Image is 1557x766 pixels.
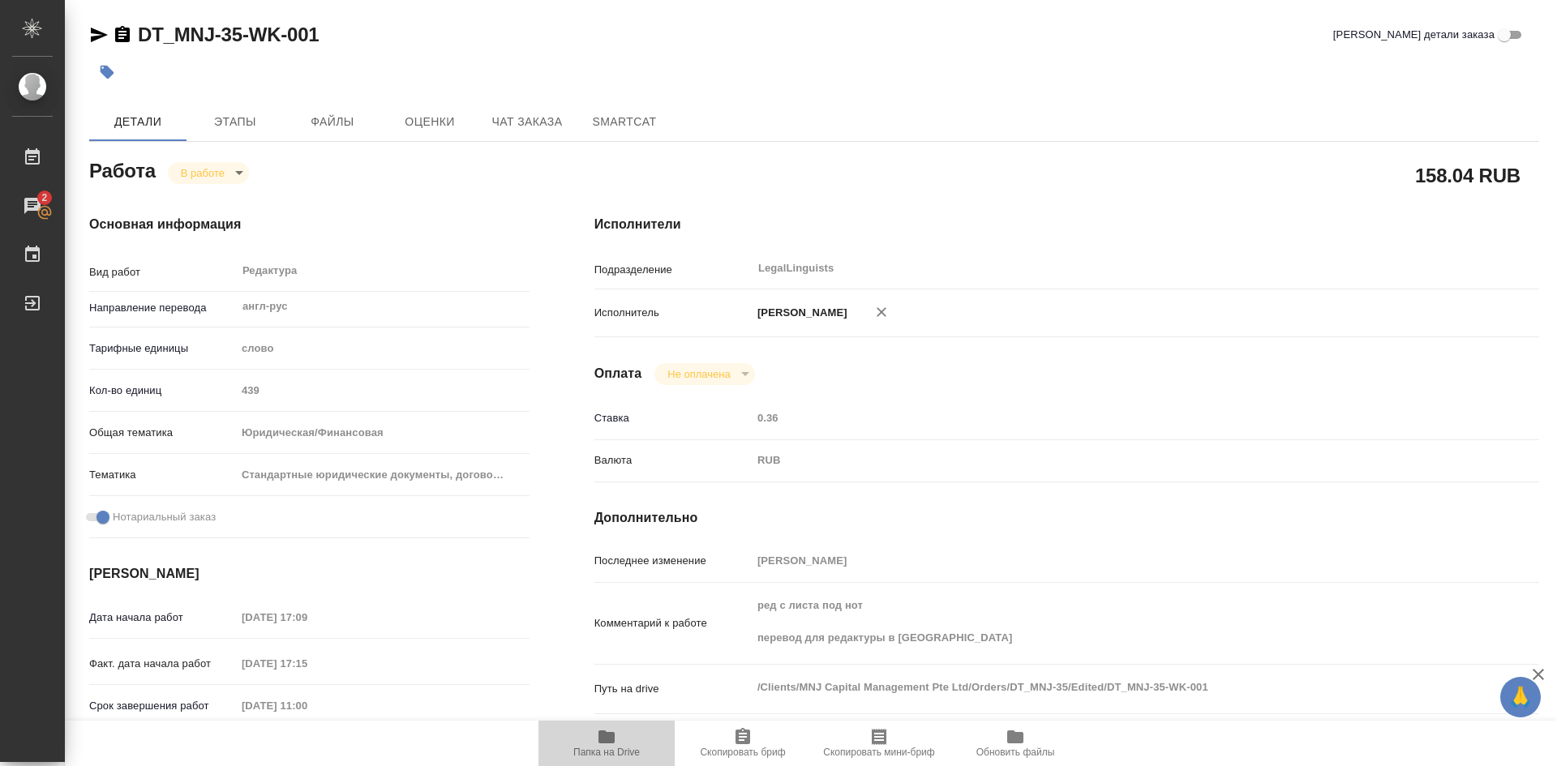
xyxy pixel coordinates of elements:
div: RUB [752,447,1460,474]
p: Срок завершения работ [89,698,236,714]
p: Валюта [594,452,752,469]
span: [PERSON_NAME] детали заказа [1333,27,1495,43]
h4: [PERSON_NAME] [89,564,530,584]
input: Пустое поле [752,406,1460,430]
button: Скопировать ссылку [113,25,132,45]
button: Не оплачена [663,367,735,381]
span: Чат заказа [488,112,566,132]
input: Пустое поле [236,379,530,402]
button: Удалить исполнителя [864,294,899,330]
span: Обновить файлы [976,747,1055,758]
a: DT_MNJ-35-WK-001 [138,24,320,45]
p: [PERSON_NAME] [752,305,847,321]
span: Скопировать бриф [700,747,785,758]
h4: Дополнительно [594,508,1539,528]
button: Скопировать ссылку для ЯМессенджера [89,25,109,45]
p: Ставка [594,410,752,426]
span: SmartCat [585,112,663,132]
span: Папка на Drive [573,747,640,758]
button: Скопировать мини-бриф [811,721,947,766]
p: Кол-во единиц [89,383,236,399]
span: Этапы [196,112,274,132]
span: Нотариальный заказ [113,509,216,525]
p: Последнее изменение [594,553,752,569]
p: Направление перевода [89,300,236,316]
span: Файлы [294,112,371,132]
a: 2 [4,186,61,226]
input: Пустое поле [752,549,1460,572]
div: В работе [654,363,754,385]
span: Детали [99,112,177,132]
span: 2 [32,190,57,206]
p: Подразделение [594,262,752,278]
div: В работе [168,162,249,184]
span: Оценки [391,112,469,132]
button: Обновить файлы [947,721,1083,766]
input: Пустое поле [236,606,378,629]
p: Тематика [89,467,236,483]
button: В работе [176,166,229,180]
span: 🙏 [1507,680,1534,714]
h4: Основная информация [89,215,530,234]
p: Общая тематика [89,425,236,441]
p: Тарифные единицы [89,340,236,357]
div: слово [236,335,530,362]
h2: 158.04 RUB [1415,161,1521,189]
p: Комментарий к работе [594,615,752,631]
input: Пустое поле [236,694,378,717]
span: Скопировать мини-бриф [823,747,934,758]
textarea: /Clients/MNJ Capital Management Pte Ltd/Orders/DT_MNJ-35/Edited/DT_MNJ-35-WK-001 [752,674,1460,701]
div: Стандартные юридические документы, договоры, уставы [236,461,530,489]
p: Вид работ [89,264,236,280]
button: 🙏 [1500,677,1541,717]
textarea: ред с листа под нот перевод для редактуры в [GEOGRAPHIC_DATA] [752,592,1460,652]
input: Пустое поле [236,652,378,675]
p: Исполнитель [594,305,752,321]
div: Юридическая/Финансовая [236,419,530,447]
p: Путь на drive [594,681,752,697]
button: Папка на Drive [538,721,675,766]
h2: Работа [89,155,156,184]
h4: Исполнители [594,215,1539,234]
button: Добавить тэг [89,54,125,90]
h4: Оплата [594,364,642,383]
button: Скопировать бриф [675,721,811,766]
p: Дата начала работ [89,610,236,626]
p: Факт. дата начала работ [89,656,236,672]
